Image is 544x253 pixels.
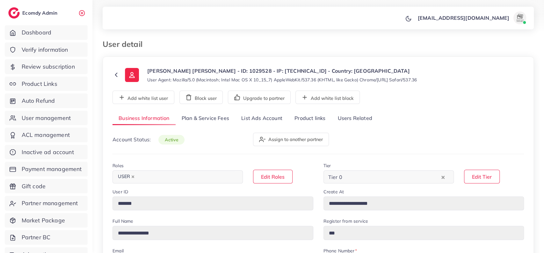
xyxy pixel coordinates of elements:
[323,162,331,169] label: Tier
[8,7,20,19] img: logo
[5,93,88,108] a: Auto Refund
[288,112,331,125] a: Product links
[5,145,88,160] a: Inactive ad account
[22,216,65,225] span: Market Package
[176,112,235,125] a: Plan & Service Fees
[112,218,133,224] label: Full Name
[22,97,55,105] span: Auto Refund
[22,10,59,16] h2: Ecomdy Admin
[22,80,57,88] span: Product Links
[147,67,417,75] p: [PERSON_NAME] [PERSON_NAME] - ID: 1029528 - IP: [TECHNICAL_ID] - Country: [GEOGRAPHIC_DATA]
[131,175,134,178] button: Deselect USER
[22,131,70,139] span: ACL management
[441,173,445,181] button: Clear Selected
[22,28,51,37] span: Dashboard
[125,68,139,82] img: ic-user-info.36bf1079.svg
[5,162,88,176] a: Payment management
[418,14,509,22] p: [EMAIL_ADDRESS][DOMAIN_NAME]
[5,128,88,142] a: ACL management
[112,91,174,104] button: Add white list user
[5,179,88,194] a: Gift code
[138,172,235,182] input: Search for option
[112,162,124,169] label: Roles
[5,42,88,57] a: Verify information
[323,218,368,224] label: Register from service
[22,114,71,122] span: User management
[327,172,344,182] span: Tier 0
[5,59,88,74] a: Review subscription
[22,63,75,71] span: Review subscription
[344,172,439,182] input: Search for option
[147,77,417,83] small: User Agent: Mozilla/5.0 (Macintosh; Intel Mac OS X 10_15_7) AppleWebKit/537.36 (KHTML, like Gecko...
[5,111,88,125] a: User management
[5,77,88,91] a: Product Links
[5,196,88,211] a: Partner management
[513,11,526,24] img: avatar
[22,165,82,173] span: Payment management
[253,133,329,146] button: Assign to another partner
[22,46,68,54] span: Verify information
[22,233,51,242] span: Partner BC
[158,135,185,145] span: active
[323,189,344,195] label: Create At
[115,172,137,181] span: USER
[22,199,78,207] span: Partner management
[331,112,378,125] a: Users Related
[112,189,128,195] label: User ID
[5,230,88,245] a: Partner BC
[5,213,88,228] a: Market Package
[112,112,176,125] a: Business Information
[228,91,291,104] button: Upgrade to partner
[235,112,288,125] a: List Ads Account
[103,40,148,49] h3: User detail
[295,91,360,104] button: Add white list block
[464,170,500,183] button: Edit Tier
[22,182,46,190] span: Gift code
[414,11,529,24] a: [EMAIL_ADDRESS][DOMAIN_NAME]avatar
[8,7,59,19] a: logoEcomdy Admin
[112,170,243,183] div: Search for option
[253,170,293,183] button: Edit Roles
[22,148,74,156] span: Inactive ad account
[5,25,88,40] a: Dashboard
[323,170,454,183] div: Search for option
[112,136,185,144] p: Account Status:
[179,91,223,104] button: Block user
